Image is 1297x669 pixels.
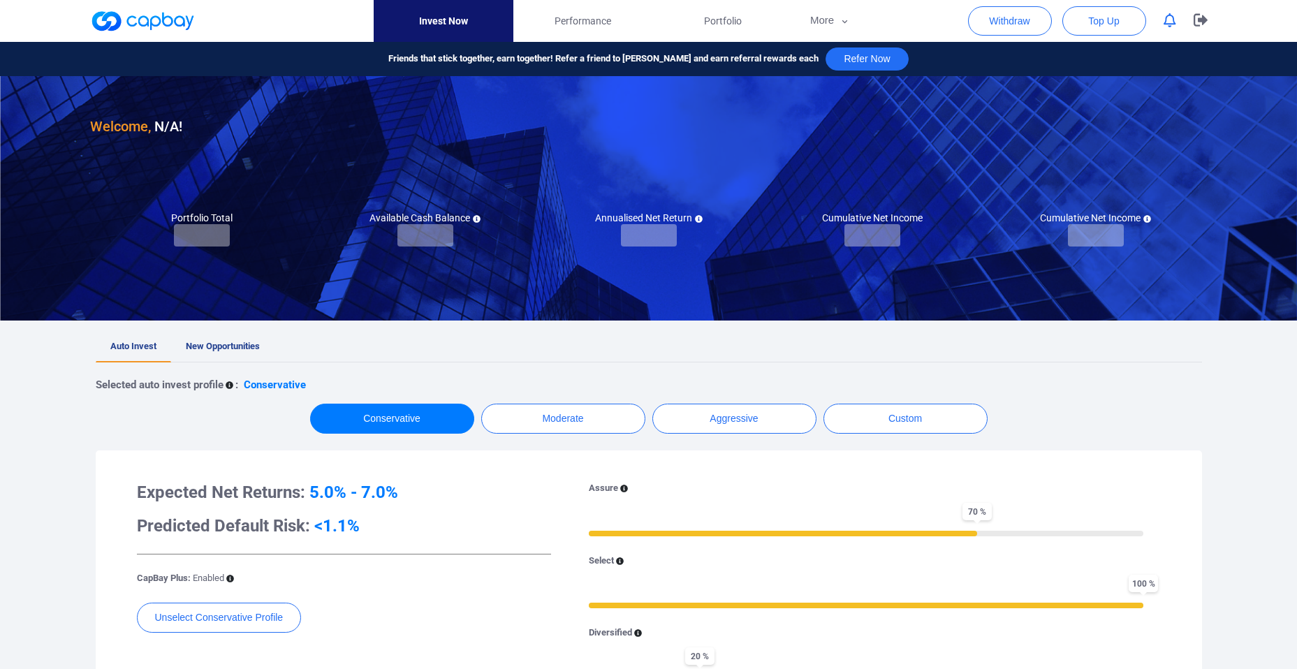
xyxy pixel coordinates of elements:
p: Select [589,554,614,568]
span: Friends that stick together, earn together! Refer a friend to [PERSON_NAME] and earn referral rew... [388,52,819,66]
span: 100 % [1129,575,1158,592]
h5: Portfolio Total [171,212,233,224]
button: Conservative [310,404,474,434]
span: <1.1% [314,516,360,536]
p: Diversified [589,626,632,640]
button: Aggressive [652,404,816,434]
span: Auto Invest [110,341,156,351]
span: 5.0% - 7.0% [309,483,398,502]
span: Welcome, [90,118,151,135]
h3: Predicted Default Risk: [137,515,551,537]
p: Selected auto invest profile [96,376,224,393]
p: : [235,376,238,393]
button: Withdraw [968,6,1052,36]
p: Assure [589,481,618,496]
span: 70 % [962,503,992,520]
span: Portfolio [704,13,742,29]
h5: Available Cash Balance [369,212,481,224]
button: Unselect Conservative Profile [137,603,302,633]
button: Moderate [481,404,645,434]
h5: Annualised Net Return [595,212,703,224]
span: 20 % [685,647,715,665]
h5: Cumulative Net Income [1040,212,1151,224]
span: Top Up [1088,14,1119,28]
span: Enabled [193,573,224,583]
button: Refer Now [826,47,908,71]
h3: N/A ! [90,115,182,138]
p: CapBay Plus: [137,571,224,586]
button: Top Up [1062,6,1146,36]
p: Conservative [244,376,306,393]
span: New Opportunities [186,341,260,351]
h5: Cumulative Net Income [822,212,923,224]
span: Performance [555,13,611,29]
button: Custom [823,404,988,434]
h3: Expected Net Returns: [137,481,551,503]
